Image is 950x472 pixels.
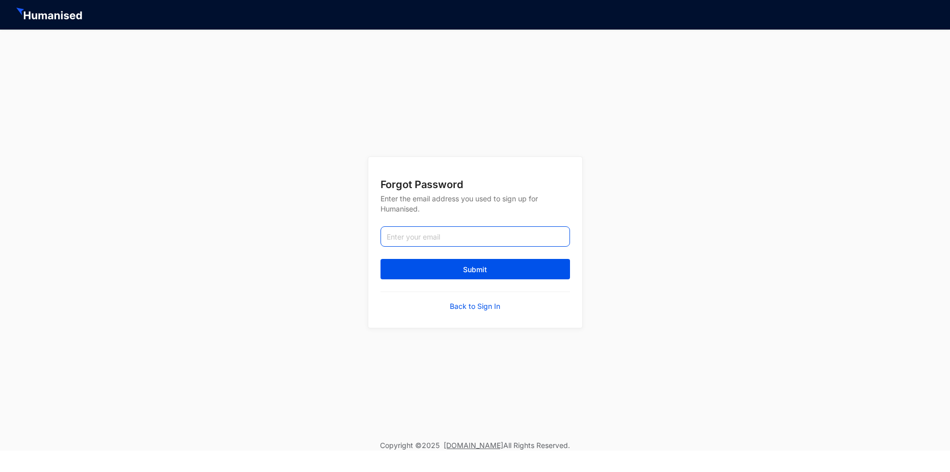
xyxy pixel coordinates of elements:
a: [DOMAIN_NAME] [444,441,503,450]
a: Back to Sign In [450,301,500,311]
p: Forgot Password [381,177,570,192]
input: Enter your email [381,226,570,247]
button: Submit [381,259,570,279]
span: Submit [463,265,487,275]
p: Copyright © 2025 All Rights Reserved. [380,440,570,451]
p: Enter the email address you used to sign up for Humanised. [381,192,570,226]
img: HeaderHumanisedNameIcon.51e74e20af0cdc04d39a069d6394d6d9.svg [16,8,84,22]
